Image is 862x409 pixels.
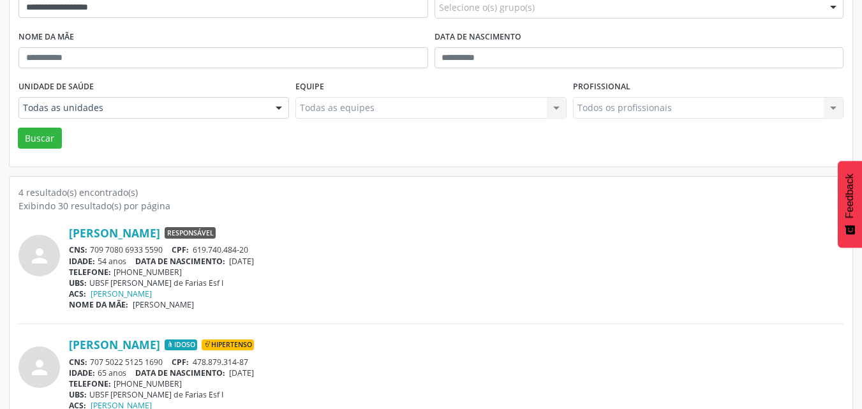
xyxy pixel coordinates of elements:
[69,288,86,299] span: ACS:
[69,267,111,278] span: TELEFONE:
[69,389,843,400] div: UBSF [PERSON_NAME] de Farias Esf I
[69,357,843,368] div: 707 5022 5125 1690
[295,77,324,97] label: Equipe
[69,256,95,267] span: IDADE:
[135,368,225,378] span: DATA DE NASCIMENTO:
[69,378,843,389] div: [PHONE_NUMBER]
[19,199,843,212] div: Exibindo 30 resultado(s) por página
[172,357,189,368] span: CPF:
[69,357,87,368] span: CNS:
[844,174,856,218] span: Feedback
[165,339,197,351] span: Idoso
[202,339,254,351] span: Hipertenso
[19,77,94,97] label: Unidade de saúde
[28,244,51,267] i: person
[69,267,843,278] div: [PHONE_NUMBER]
[229,368,254,378] span: [DATE]
[133,299,194,310] span: [PERSON_NAME]
[91,288,152,299] a: [PERSON_NAME]
[69,244,87,255] span: CNS:
[229,256,254,267] span: [DATE]
[172,244,189,255] span: CPF:
[69,299,128,310] span: NOME DA MÃE:
[69,368,95,378] span: IDADE:
[19,186,843,199] div: 4 resultado(s) encontrado(s)
[165,227,216,239] span: Responsável
[69,278,843,288] div: UBSF [PERSON_NAME] de Farias Esf I
[193,244,248,255] span: 619.740.484-20
[69,389,87,400] span: UBS:
[135,256,225,267] span: DATA DE NASCIMENTO:
[69,256,843,267] div: 54 anos
[69,378,111,389] span: TELEFONE:
[18,128,62,149] button: Buscar
[838,161,862,248] button: Feedback - Mostrar pesquisa
[573,77,630,97] label: Profissional
[439,1,535,14] span: Selecione o(s) grupo(s)
[69,368,843,378] div: 65 anos
[193,357,248,368] span: 478.879.314-87
[19,27,74,47] label: Nome da mãe
[69,244,843,255] div: 709 7080 6933 5590
[69,226,160,240] a: [PERSON_NAME]
[435,27,521,47] label: Data de nascimento
[69,278,87,288] span: UBS:
[23,101,263,114] span: Todas as unidades
[69,338,160,352] a: [PERSON_NAME]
